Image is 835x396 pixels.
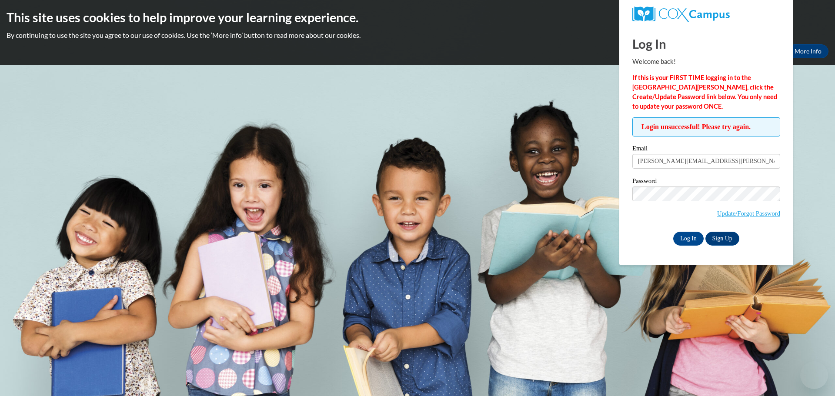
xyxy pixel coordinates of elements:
a: COX Campus [632,7,780,22]
span: Login unsuccessful! Please try again. [632,117,780,136]
a: Update/Forgot Password [717,210,780,217]
strong: If this is your FIRST TIME logging in to the [GEOGRAPHIC_DATA][PERSON_NAME], click the Create/Upd... [632,74,777,110]
p: By continuing to use the site you agree to our use of cookies. Use the ‘More info’ button to read... [7,30,828,40]
p: Welcome back! [632,57,780,67]
input: Log In [673,232,704,246]
h1: Log In [632,35,780,53]
h2: This site uses cookies to help improve your learning experience. [7,9,828,26]
iframe: Button to launch messaging window [800,361,828,389]
img: COX Campus [632,7,730,22]
a: Sign Up [705,232,739,246]
label: Password [632,178,780,186]
label: Email [632,145,780,154]
a: More Info [788,44,828,58]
